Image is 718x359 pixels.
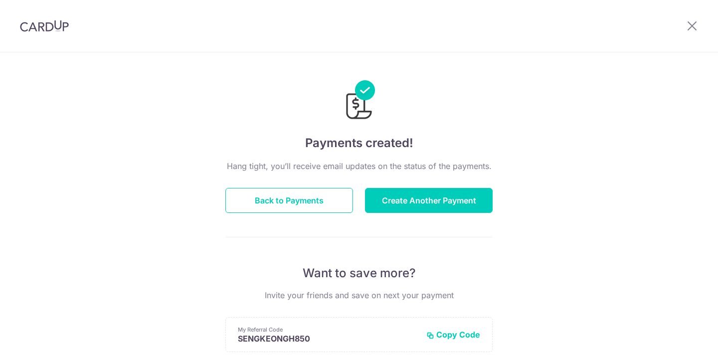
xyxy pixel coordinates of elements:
[426,330,480,340] button: Copy Code
[225,265,493,281] p: Want to save more?
[343,80,375,122] img: Payments
[20,20,69,32] img: CardUp
[225,188,353,213] button: Back to Payments
[225,289,493,301] p: Invite your friends and save on next your payment
[238,334,418,344] p: SENGKEONGH850
[225,160,493,172] p: Hang tight, you’ll receive email updates on the status of the payments.
[365,188,493,213] button: Create Another Payment
[238,326,418,334] p: My Referral Code
[225,134,493,152] h4: Payments created!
